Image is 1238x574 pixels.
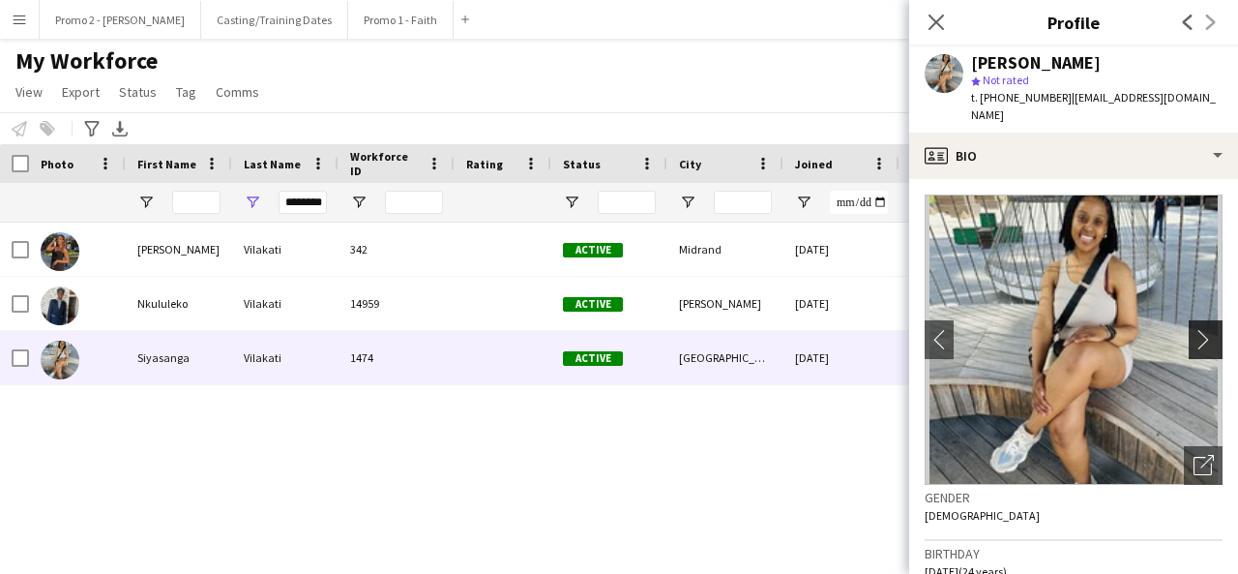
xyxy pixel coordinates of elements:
div: [GEOGRAPHIC_DATA] [667,331,783,384]
a: Status [111,79,164,105]
button: Open Filter Menu [679,194,696,211]
div: [PERSON_NAME] [971,54,1101,72]
h3: Birthday [925,545,1223,562]
input: City Filter Input [714,191,772,214]
input: Workforce ID Filter Input [385,191,443,214]
span: First Name [137,157,196,171]
span: Active [563,243,623,257]
img: Nkululeko Vilakati [41,287,79,325]
button: Casting/Training Dates [201,1,348,39]
span: [DEMOGRAPHIC_DATA] [925,508,1040,523]
input: First Name Filter Input [172,191,221,214]
div: Nkululeko [126,277,232,330]
input: Last Name Filter Input [279,191,327,214]
span: My Workforce [15,46,158,76]
span: | [EMAIL_ADDRESS][DOMAIN_NAME] [971,90,1216,122]
div: [PERSON_NAME] [126,223,232,276]
button: Promo 1 - Faith [348,1,454,39]
app-action-btn: Export XLSX [108,117,132,140]
div: 420 days [899,223,1016,276]
span: Joined [795,157,833,171]
span: Tag [176,83,196,101]
div: Siyasanga [126,331,232,384]
button: Open Filter Menu [563,194,580,211]
img: Coralee Vilakati [41,232,79,271]
img: Crew avatar or photo [925,195,1223,485]
span: View [15,83,43,101]
span: t. [PHONE_NUMBER] [971,90,1072,105]
a: Export [54,79,107,105]
div: Open photos pop-in [1184,446,1223,485]
span: Rating [466,157,503,171]
div: [PERSON_NAME] [667,277,783,330]
span: Photo [41,157,74,171]
div: 342 [339,223,455,276]
div: 1474 [339,331,455,384]
h3: Gender [925,489,1223,506]
a: Tag [168,79,204,105]
span: City [679,157,701,171]
span: Status [119,83,157,101]
span: Comms [216,83,259,101]
div: [DATE] [783,223,899,276]
app-action-btn: Advanced filters [80,117,103,140]
a: Comms [208,79,267,105]
span: Workforce ID [350,149,420,178]
button: Promo 2 - [PERSON_NAME] [40,1,201,39]
div: [DATE] [783,277,899,330]
img: Siyasanga Vilakati [41,341,79,379]
div: 14959 [339,277,455,330]
button: Open Filter Menu [350,194,368,211]
div: Midrand [667,223,783,276]
div: Vilakati [232,223,339,276]
div: Bio [909,133,1238,179]
div: Vilakati [232,277,339,330]
button: Open Filter Menu [244,194,261,211]
span: Status [563,157,601,171]
button: Open Filter Menu [137,194,155,211]
span: Active [563,297,623,312]
h3: Profile [909,10,1238,35]
button: Open Filter Menu [795,194,812,211]
div: [DATE] [783,331,899,384]
span: Not rated [983,73,1029,87]
span: Last Name [244,157,301,171]
div: Vilakati [232,331,339,384]
span: Active [563,351,623,366]
input: Joined Filter Input [830,191,888,214]
a: View [8,79,50,105]
span: Export [62,83,100,101]
input: Status Filter Input [598,191,656,214]
div: 8 days [899,331,1016,384]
